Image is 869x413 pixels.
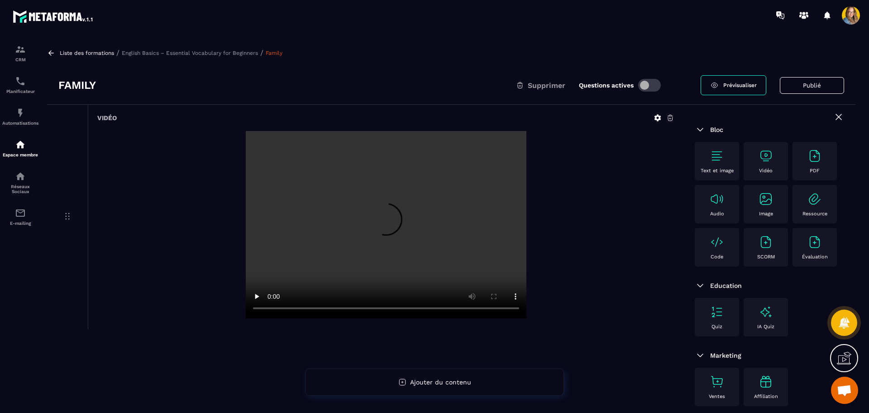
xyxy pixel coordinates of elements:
[711,324,722,330] p: Quiz
[579,82,634,89] label: Questions actives
[710,149,724,163] img: text-image no-wra
[266,50,282,56] a: Family
[807,235,822,249] img: text-image no-wra
[759,211,773,217] p: Image
[710,126,723,133] span: Bloc
[710,352,741,359] span: Marketing
[695,350,706,361] img: arrow-down
[710,305,724,319] img: text-image no-wra
[260,49,263,57] span: /
[754,394,778,399] p: Affiliation
[710,374,724,389] img: text-image no-wra
[15,76,26,87] img: scheduler
[710,282,742,289] span: Education
[759,192,773,206] img: text-image no-wra
[807,149,822,163] img: text-image no-wra
[97,114,117,121] h6: Vidéo
[13,8,94,24] img: logo
[695,280,706,291] img: arrow-down
[15,44,26,55] img: formation
[2,57,38,62] p: CRM
[759,235,773,249] img: text-image no-wra
[2,132,38,164] a: automationsautomationsEspace membre
[2,69,38,101] a: schedulerschedulerPlanificateur
[15,139,26,150] img: automations
[2,164,38,201] a: social-networksocial-networkRéseaux Sociaux
[15,107,26,118] img: automations
[759,305,773,319] img: text-image
[831,377,858,404] div: Ouvrir le chat
[710,192,724,206] img: text-image no-wra
[759,168,773,174] p: Vidéo
[2,89,38,94] p: Planificateur
[116,49,119,57] span: /
[2,37,38,69] a: formationformationCRM
[15,171,26,182] img: social-network
[759,374,773,389] img: text-image
[807,192,822,206] img: text-image no-wra
[695,124,706,135] img: arrow-down
[709,394,725,399] p: Ventes
[2,221,38,226] p: E-mailing
[410,379,471,386] span: Ajouter du contenu
[58,78,96,92] h3: Family
[710,235,724,249] img: text-image no-wra
[780,77,844,94] button: Publié
[2,152,38,157] p: Espace membre
[802,211,827,217] p: Ressource
[802,254,828,260] p: Évaluation
[759,149,773,163] img: text-image no-wra
[2,184,38,194] p: Réseaux Sociaux
[757,254,775,260] p: SCORM
[723,82,757,88] span: Prévisualiser
[711,254,723,260] p: Code
[701,168,734,174] p: Text et image
[528,81,565,90] span: Supprimer
[60,50,114,56] a: Liste des formations
[701,75,766,95] a: Prévisualiser
[15,208,26,219] img: email
[710,211,724,217] p: Audio
[810,168,820,174] p: PDF
[757,324,774,330] p: IA Quiz
[122,50,258,56] a: English Basics – Essential Vocabulary for Beginners
[2,201,38,233] a: emailemailE-mailing
[2,101,38,132] a: automationsautomationsAutomatisations
[2,121,38,126] p: Automatisations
